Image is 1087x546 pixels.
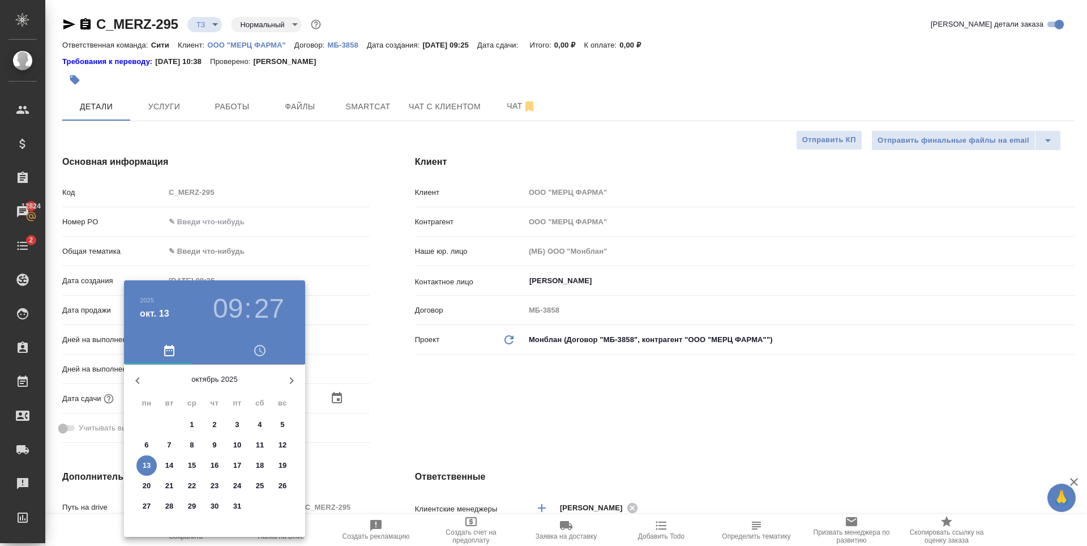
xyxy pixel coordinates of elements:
button: 27 [136,496,157,517]
button: 19 [272,455,293,476]
p: 6 [144,440,148,451]
button: 27 [254,293,284,325]
button: 6 [136,435,157,455]
button: 30 [204,496,225,517]
button: 4 [250,415,270,435]
p: 18 [256,460,264,471]
button: 10 [227,435,247,455]
button: 2025 [140,297,154,304]
button: 28 [159,496,179,517]
p: 26 [279,480,287,492]
p: 24 [233,480,242,492]
p: 30 [211,501,219,512]
span: ср [182,398,202,409]
button: 1 [182,415,202,435]
p: 19 [279,460,287,471]
p: 27 [143,501,151,512]
h3: : [244,293,251,325]
button: 24 [227,476,247,496]
p: 2 [212,419,216,430]
p: 21 [165,480,174,492]
p: 12 [279,440,287,451]
button: 11 [250,435,270,455]
p: 14 [165,460,174,471]
button: 12 [272,435,293,455]
span: вт [159,398,179,409]
button: 18 [250,455,270,476]
button: окт. 13 [140,307,169,321]
button: 8 [182,435,202,455]
span: пн [136,398,157,409]
span: пт [227,398,247,409]
button: 23 [204,476,225,496]
p: 10 [233,440,242,451]
button: 5 [272,415,293,435]
button: 7 [159,435,179,455]
p: 16 [211,460,219,471]
button: 26 [272,476,293,496]
p: 23 [211,480,219,492]
p: 15 [188,460,196,471]
button: 9 [204,435,225,455]
p: 20 [143,480,151,492]
p: 5 [280,419,284,430]
button: 2 [204,415,225,435]
button: 14 [159,455,179,476]
p: 25 [256,480,264,492]
p: 1 [190,419,194,430]
p: 8 [190,440,194,451]
button: 15 [182,455,202,476]
p: 7 [167,440,171,451]
p: 11 [256,440,264,451]
p: 22 [188,480,196,492]
button: 21 [159,476,179,496]
p: 17 [233,460,242,471]
p: 31 [233,501,242,512]
button: 20 [136,476,157,496]
p: октябрь 2025 [151,374,278,385]
button: 13 [136,455,157,476]
p: 9 [212,440,216,451]
p: 28 [165,501,174,512]
p: 13 [143,460,151,471]
button: 16 [204,455,225,476]
span: чт [204,398,225,409]
button: 17 [227,455,247,476]
span: сб [250,398,270,409]
p: 3 [235,419,239,430]
p: 4 [258,419,262,430]
button: 22 [182,476,202,496]
button: 25 [250,476,270,496]
p: 29 [188,501,196,512]
button: 31 [227,496,247,517]
button: 09 [213,293,243,325]
span: вс [272,398,293,409]
button: 3 [227,415,247,435]
button: 29 [182,496,202,517]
